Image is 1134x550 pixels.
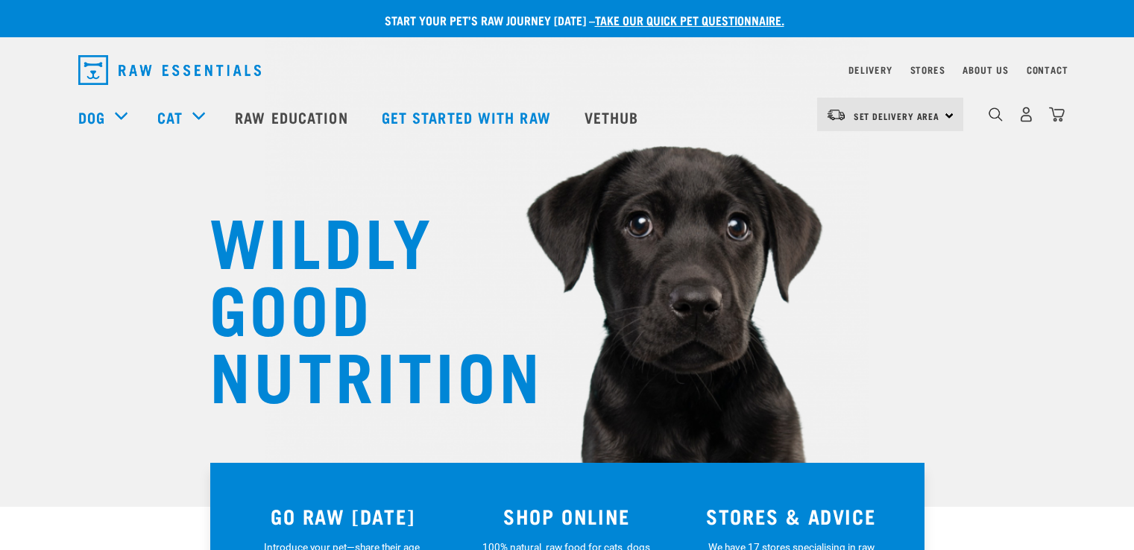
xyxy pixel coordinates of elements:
a: About Us [963,67,1008,72]
img: home-icon@2x.png [1049,107,1065,122]
a: Delivery [848,67,892,72]
img: Raw Essentials Logo [78,55,261,85]
a: Cat [157,106,183,128]
img: home-icon-1@2x.png [989,107,1003,121]
img: van-moving.png [826,108,846,121]
a: Dog [78,106,105,128]
span: Set Delivery Area [854,113,940,118]
a: Stores [910,67,945,72]
h3: STORES & ADVICE [688,505,895,528]
a: take our quick pet questionnaire. [595,16,784,23]
nav: dropdown navigation [66,49,1068,91]
h3: SHOP ONLINE [464,505,670,528]
a: Get started with Raw [367,87,570,147]
img: user.png [1018,107,1034,122]
a: Vethub [570,87,658,147]
a: Raw Education [220,87,366,147]
h1: WILDLY GOOD NUTRITION [210,205,508,406]
h3: GO RAW [DATE] [240,505,447,528]
a: Contact [1027,67,1068,72]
